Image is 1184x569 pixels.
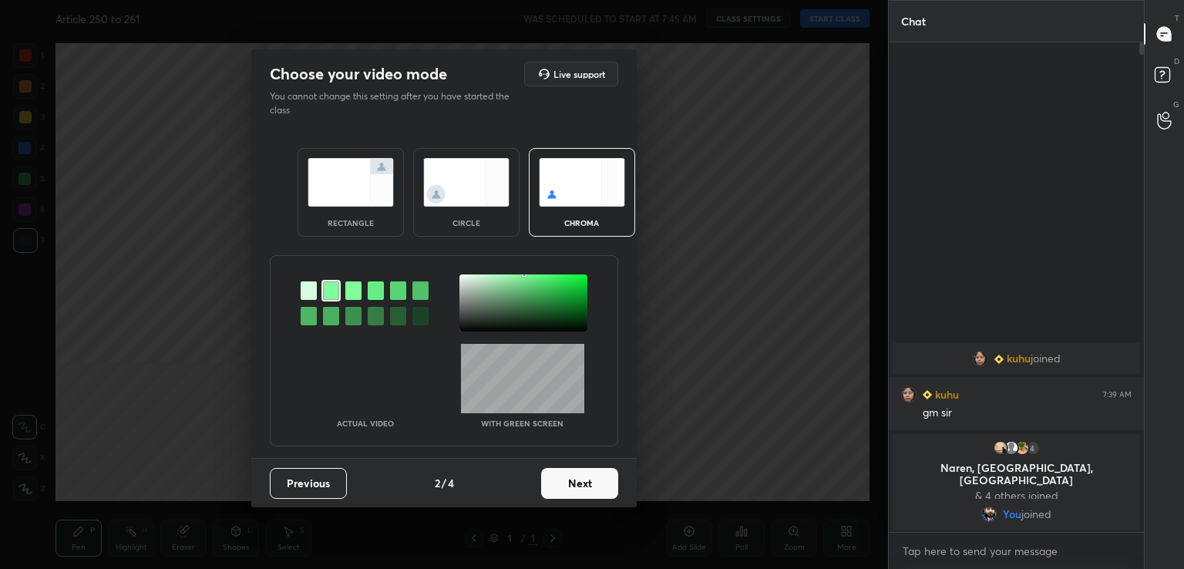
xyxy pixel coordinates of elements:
[923,406,1132,421] div: gm sir
[889,1,938,42] p: Chat
[435,475,440,491] h4: 2
[541,468,618,499] button: Next
[901,387,917,402] img: 508ea7dea493476aadc57345d5cd8bfd.jpg
[320,219,382,227] div: rectangle
[973,351,988,366] img: 508ea7dea493476aadc57345d5cd8bfd.jpg
[553,69,605,79] h5: Live support
[981,507,997,522] img: 0ee430d530ea4eab96c2489b3c8ae121.jpg
[308,158,394,207] img: normalScreenIcon.ae25ed63.svg
[993,440,1008,456] img: b7d349f71d3744cf8e9ff3ed01643968.jpg
[270,468,347,499] button: Previous
[1025,440,1041,456] div: 4
[1014,440,1030,456] img: 0552e582f4b047f3bd2983d4816a9290.jpg
[423,158,510,207] img: circleScreenIcon.acc0effb.svg
[448,475,454,491] h4: 4
[1031,352,1061,365] span: joined
[932,386,959,402] h6: kuhu
[337,419,394,427] p: Actual Video
[923,390,932,399] img: Learner_Badge_beginner_1_8b307cf2a0.svg
[539,158,625,207] img: chromaScreenIcon.c19ab0a0.svg
[1103,390,1132,399] div: 7:39 AM
[442,475,446,491] h4: /
[1174,56,1179,67] p: D
[1007,352,1031,365] span: kuhu
[1175,12,1179,24] p: T
[902,490,1131,502] p: & 4 others joined
[889,340,1144,533] div: grid
[1173,99,1179,110] p: G
[270,89,520,117] p: You cannot change this setting after you have started the class
[1004,440,1019,456] img: default.png
[436,219,497,227] div: circle
[270,64,447,84] h2: Choose your video mode
[902,462,1131,487] p: Naren, [GEOGRAPHIC_DATA], [GEOGRAPHIC_DATA]
[551,219,613,227] div: chroma
[1003,508,1021,520] span: You
[481,419,563,427] p: With green screen
[1021,508,1051,520] span: joined
[994,355,1004,364] img: Learner_Badge_beginner_1_8b307cf2a0.svg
